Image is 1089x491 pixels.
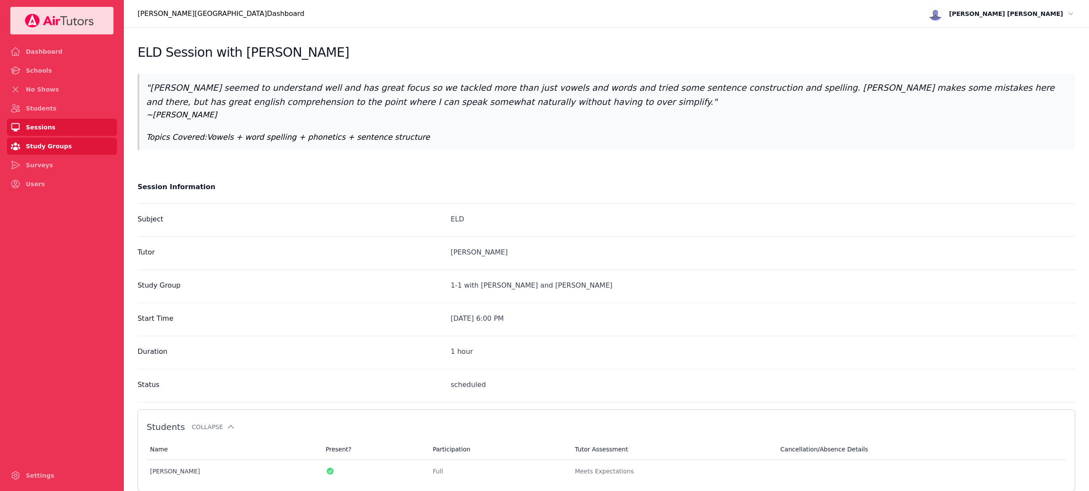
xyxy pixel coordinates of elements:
a: Study Groups [7,138,117,155]
div: scheduled [451,380,1075,390]
label: Start Time [138,313,449,324]
div: [PERSON_NAME] [150,467,316,476]
label: Tutor [138,247,449,258]
span: [PERSON_NAME] [PERSON_NAME] [949,9,1063,19]
th: Participation [428,439,570,460]
h2: Session Information [138,181,1075,193]
div: [PERSON_NAME] [451,247,1075,258]
a: Surveys [7,157,117,174]
p: ~ [PERSON_NAME] [146,109,1068,121]
div: Meets Expectations [575,467,770,476]
tr: [PERSON_NAME]FullMeets Expectations [147,460,1066,482]
h2: ELD Session with [PERSON_NAME] [138,45,349,60]
a: Dashboard [7,43,117,60]
div: 1 hour [451,347,1075,357]
p: Topics Covered: Vowels + word spelling + phonetics + sentence structure [146,131,1068,143]
div: [DATE] 6:00 PM [451,313,1075,324]
th: Tutor Assessment [570,439,775,460]
th: Name [147,439,321,460]
img: avatar [929,7,942,21]
div: Full [433,467,565,476]
a: Students [7,100,117,117]
a: Schools [7,62,117,79]
a: No Shows [7,81,117,98]
a: Sessions [7,119,117,136]
span: Students [147,422,185,432]
a: Settings [7,467,117,484]
th: Present? [321,439,428,460]
th: Cancellation/Absence Details [775,439,1066,460]
div: 1-1 with [PERSON_NAME] and [PERSON_NAME] [451,280,1075,291]
a: Users [7,175,117,193]
p: " [PERSON_NAME] seemed to understand well and has great focus so we tackled more than just vowels... [146,81,1068,109]
label: Status [138,380,449,390]
button: Collapse [192,423,235,431]
label: Subject [138,214,449,224]
label: Duration [138,347,449,357]
div: ELD [451,214,1075,224]
label: Study Group [138,280,449,291]
img: Your Company [25,14,94,28]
